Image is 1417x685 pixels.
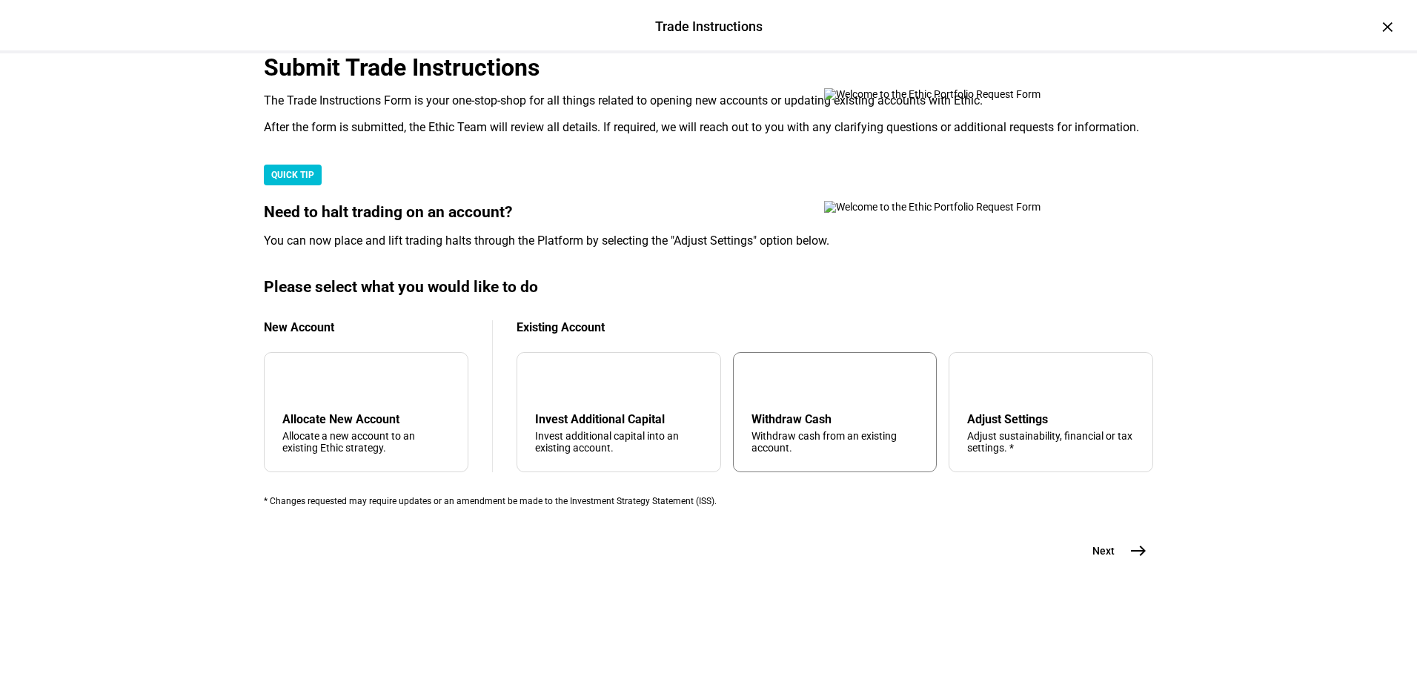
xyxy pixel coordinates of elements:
[282,430,450,454] div: Allocate a new account to an existing Ethic strategy.
[754,374,772,391] mat-icon: arrow_upward
[967,430,1135,454] div: Adjust sustainability, financial or tax settings. *
[1092,543,1115,558] span: Next
[264,53,1153,82] div: Submit Trade Instructions
[264,320,468,334] div: New Account
[264,93,1153,108] div: The Trade Instructions Form is your one-stop-shop for all things related to opening new accounts ...
[264,120,1153,135] div: After the form is submitted, the Ethic Team will review all details. If required, we will reach o...
[535,430,703,454] div: Invest additional capital into an existing account.
[535,412,703,426] div: Invest Additional Capital
[264,278,1153,297] div: Please select what you would like to do
[1129,542,1147,560] mat-icon: east
[282,412,450,426] div: Allocate New Account
[751,412,919,426] div: Withdraw Cash
[285,374,303,391] mat-icon: add
[264,203,1153,222] div: Need to halt trading on an account?
[824,201,1091,213] img: Welcome to the Ethic Portfolio Request Form
[967,371,991,394] mat-icon: tune
[264,496,1153,506] div: * Changes requested may require updates or an amendment be made to the Investment Strategy Statem...
[967,412,1135,426] div: Adjust Settings
[264,234,1153,248] div: You can now place and lift trading halts through the Platform by selecting the "Adjust Settings" ...
[824,88,1091,100] img: Welcome to the Ethic Portfolio Request Form
[655,17,763,36] div: Trade Instructions
[264,165,322,185] div: QUICK TIP
[1075,536,1153,566] button: Next
[1375,15,1399,39] div: ×
[751,430,919,454] div: Withdraw cash from an existing account.
[517,320,1153,334] div: Existing Account
[538,374,556,391] mat-icon: arrow_downward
